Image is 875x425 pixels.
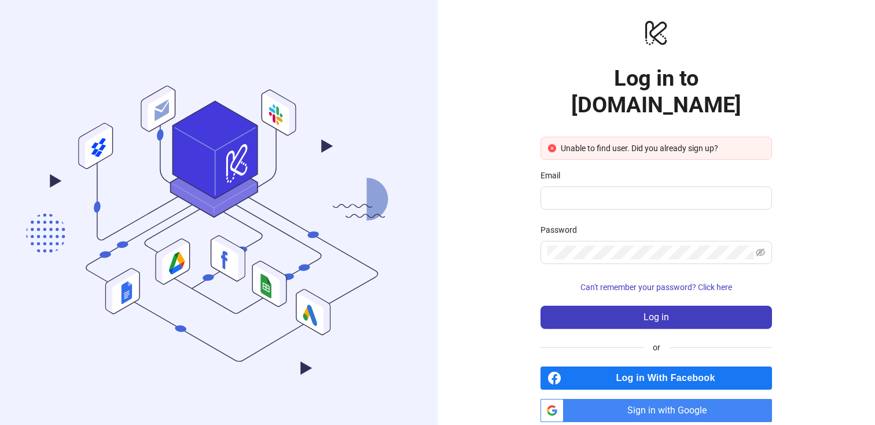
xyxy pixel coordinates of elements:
[644,341,670,354] span: or
[566,367,772,390] span: Log in With Facebook
[580,283,732,292] span: Can't remember your password? Click here
[547,191,763,205] input: Email
[756,248,765,257] span: eye-invisible
[541,306,772,329] button: Log in
[548,144,556,152] span: close-circle
[541,283,772,292] a: Can't remember your password? Click here
[541,224,584,236] label: Password
[547,246,753,259] input: Password
[541,65,772,118] h1: Log in to [DOMAIN_NAME]
[561,142,764,155] div: Unable to find user. Did you already sign up?
[644,312,669,323] span: Log in
[541,399,772,422] a: Sign in with Google
[541,367,772,390] a: Log in With Facebook
[568,399,772,422] span: Sign in with Google
[541,169,568,182] label: Email
[541,278,772,296] button: Can't remember your password? Click here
